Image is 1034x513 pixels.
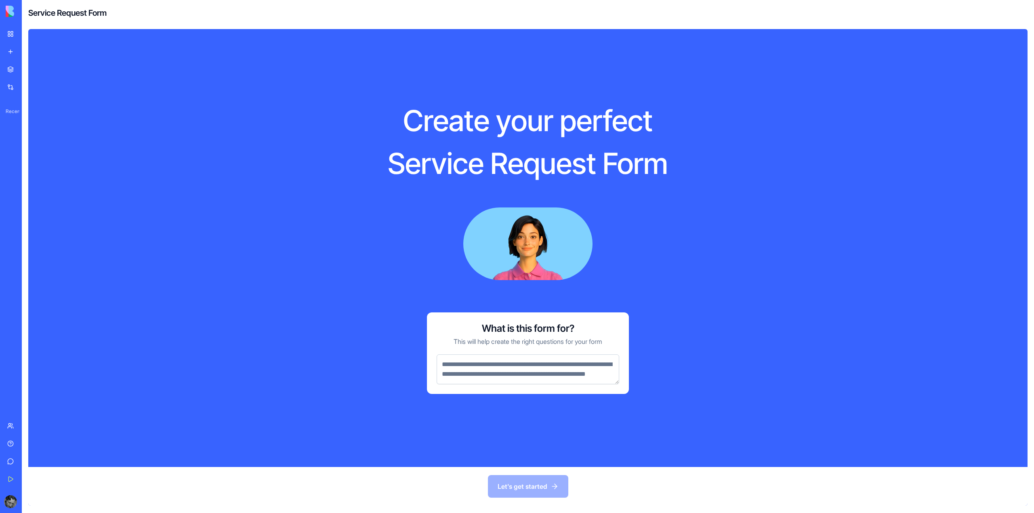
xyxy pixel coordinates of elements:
[347,145,709,182] h1: Service Request Form
[2,108,19,115] span: Recent
[6,6,56,17] img: logo
[28,7,107,19] h4: Service Request Form
[4,495,17,508] img: ACg8ocIZBpUnp5GcrkOoEDUfe85TZ1UWZQz0M_SzVNUSS3S1u3I9-c8=s96-c
[482,322,574,335] h3: What is this form for?
[454,337,602,346] p: This will help create the right questions for your form
[347,103,709,139] h1: Create your perfect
